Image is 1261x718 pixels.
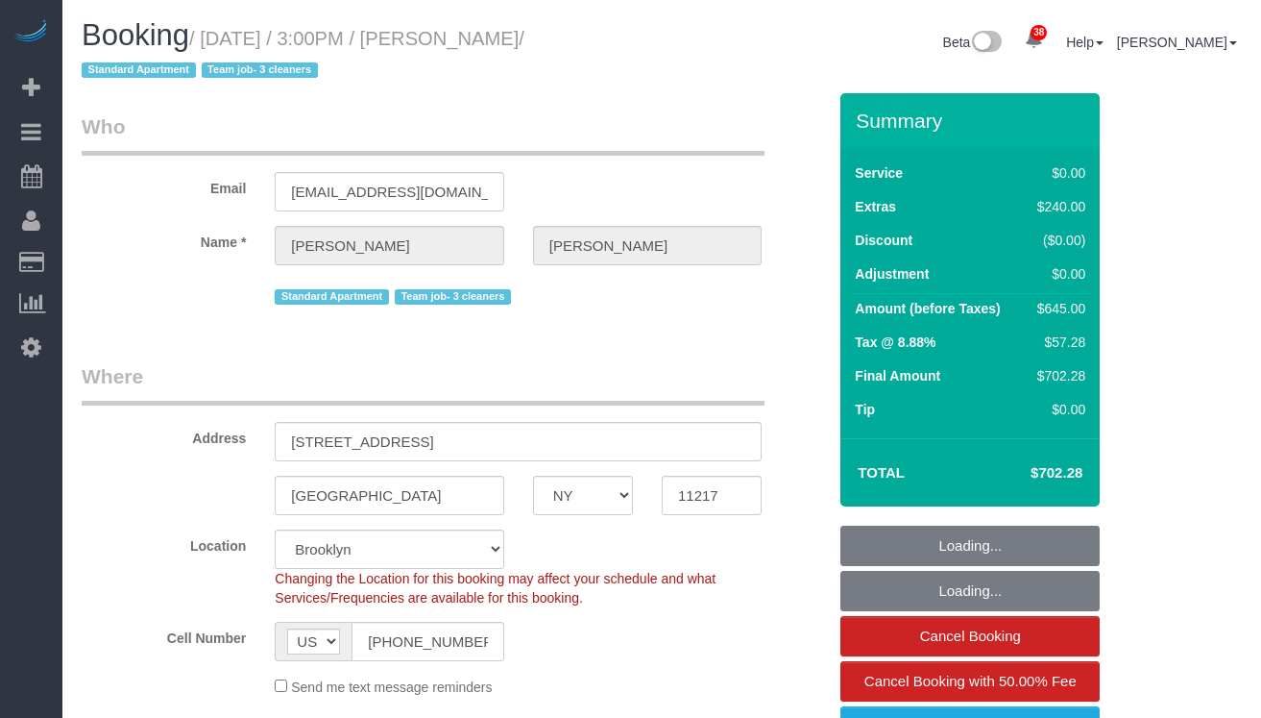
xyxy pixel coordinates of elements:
[662,476,762,515] input: Zip Code
[275,172,503,211] input: Email
[1030,231,1085,250] div: ($0.00)
[855,231,912,250] label: Discount
[864,673,1077,689] span: Cancel Booking with 50.00% Fee
[855,163,903,183] label: Service
[840,616,1100,656] a: Cancel Booking
[82,112,764,156] legend: Who
[1031,25,1047,40] span: 38
[275,226,503,265] input: First Name
[970,31,1002,56] img: New interface
[275,476,503,515] input: City
[1030,299,1085,318] div: $645.00
[67,172,260,198] label: Email
[12,19,50,46] img: Automaid Logo
[856,110,1090,132] h3: Summary
[82,18,189,52] span: Booking
[943,35,1003,50] a: Beta
[855,197,896,216] label: Extras
[1030,400,1085,419] div: $0.00
[202,62,318,78] span: Team job- 3 cleaners
[1030,163,1085,183] div: $0.00
[1030,197,1085,216] div: $240.00
[1030,333,1085,352] div: $57.28
[352,622,503,661] input: Cell Number
[855,366,940,385] label: Final Amount
[840,661,1100,702] a: Cancel Booking with 50.00% Fee
[82,362,764,406] legend: Where
[82,28,524,82] small: / [DATE] / 3:00PM / [PERSON_NAME]
[855,299,1000,318] label: Amount (before Taxes)
[291,680,492,695] span: Send me text message reminders
[67,226,260,252] label: Name *
[82,28,524,82] span: /
[855,333,935,352] label: Tax @ 8.88%
[1117,35,1237,50] a: [PERSON_NAME]
[82,62,196,78] span: Standard Apartment
[67,622,260,648] label: Cell Number
[275,289,389,305] span: Standard Apartment
[973,465,1082,482] h4: $702.28
[533,226,762,265] input: Last Name
[855,400,875,419] label: Tip
[67,530,260,556] label: Location
[1015,19,1053,62] a: 38
[275,571,715,606] span: Changing the Location for this booking may affect your schedule and what Services/Frequencies are...
[855,264,929,284] label: Adjustment
[1030,366,1085,385] div: $702.28
[67,422,260,448] label: Address
[1066,35,1103,50] a: Help
[395,289,511,305] span: Team job- 3 cleaners
[858,464,905,481] strong: Total
[1030,264,1085,284] div: $0.00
